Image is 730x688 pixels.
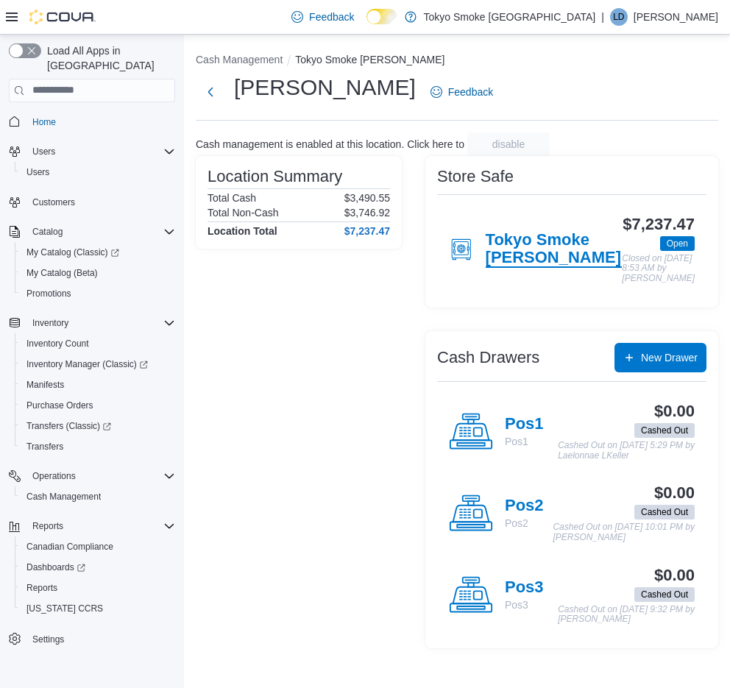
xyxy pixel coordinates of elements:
[3,221,181,242] button: Catalog
[366,9,397,24] input: Dark Mode
[26,166,49,178] span: Users
[26,541,113,553] span: Canadian Compliance
[492,137,525,152] span: disable
[26,420,111,432] span: Transfers (Classic)
[26,113,62,131] a: Home
[41,43,175,73] span: Load All Apps in [GEOGRAPHIC_DATA]
[21,264,104,282] a: My Catalog (Beta)
[3,313,181,333] button: Inventory
[558,605,695,625] p: Cashed Out on [DATE] 9:32 PM by [PERSON_NAME]
[505,434,544,449] p: Pos1
[634,8,718,26] p: [PERSON_NAME]
[29,10,96,24] img: Cova
[26,288,71,299] span: Promotions
[15,436,181,457] button: Transfers
[21,285,77,302] a: Promotions
[505,578,544,597] h4: Pos3
[196,77,225,107] button: Next
[437,349,539,366] h3: Cash Drawers
[614,343,706,372] button: New Drawer
[26,314,175,332] span: Inventory
[26,467,175,485] span: Operations
[26,143,175,160] span: Users
[32,226,63,238] span: Catalog
[424,8,596,26] p: Tokyo Smoke [GEOGRAPHIC_DATA]
[26,358,148,370] span: Inventory Manager (Classic)
[26,582,57,594] span: Reports
[553,522,695,542] p: Cashed Out on [DATE] 10:01 PM by [PERSON_NAME]
[654,567,695,584] h3: $0.00
[344,207,390,219] p: $3,746.92
[505,415,544,434] h4: Pos1
[21,417,117,435] a: Transfers (Classic)
[622,254,695,284] p: Closed on [DATE] 8:53 AM by [PERSON_NAME]
[208,168,342,185] h3: Location Summary
[641,424,688,437] span: Cashed Out
[3,628,181,649] button: Settings
[3,141,181,162] button: Users
[26,223,175,241] span: Catalog
[3,111,181,132] button: Home
[21,558,175,576] span: Dashboards
[467,132,550,156] button: disable
[26,193,175,211] span: Customers
[634,587,695,602] span: Cashed Out
[26,194,81,211] a: Customers
[26,143,61,160] button: Users
[208,207,279,219] h6: Total Non-Cash
[344,225,390,237] h4: $7,237.47
[15,375,181,395] button: Manifests
[32,196,75,208] span: Customers
[26,517,175,535] span: Reports
[667,237,688,250] span: Open
[21,397,175,414] span: Purchase Orders
[21,355,175,373] span: Inventory Manager (Classic)
[26,441,63,453] span: Transfers
[21,417,175,435] span: Transfers (Classic)
[641,350,698,365] span: New Drawer
[610,8,628,26] div: Liam Dickie
[9,105,175,688] nav: Complex example
[26,267,98,279] span: My Catalog (Beta)
[21,244,125,261] a: My Catalog (Classic)
[505,516,544,531] p: Pos2
[26,561,85,573] span: Dashboards
[3,191,181,213] button: Customers
[505,497,544,516] h4: Pos2
[26,603,103,614] span: [US_STATE] CCRS
[26,113,175,131] span: Home
[196,138,464,150] p: Cash management is enabled at this location. Click here to
[15,536,181,557] button: Canadian Compliance
[26,400,93,411] span: Purchase Orders
[21,335,95,352] a: Inventory Count
[15,598,181,619] button: [US_STATE] CCRS
[309,10,354,24] span: Feedback
[654,402,695,420] h3: $0.00
[26,379,64,391] span: Manifests
[32,317,68,329] span: Inventory
[660,236,695,251] span: Open
[21,600,175,617] span: Washington CCRS
[21,397,99,414] a: Purchase Orders
[26,467,82,485] button: Operations
[15,283,181,304] button: Promotions
[21,538,175,556] span: Canadian Compliance
[32,634,64,645] span: Settings
[21,264,175,282] span: My Catalog (Beta)
[15,578,181,598] button: Reports
[234,73,416,102] h1: [PERSON_NAME]
[634,505,695,519] span: Cashed Out
[32,520,63,532] span: Reports
[505,597,544,612] p: Pos3
[21,579,175,597] span: Reports
[32,470,76,482] span: Operations
[21,438,69,455] a: Transfers
[448,85,493,99] span: Feedback
[21,488,175,506] span: Cash Management
[654,484,695,502] h3: $0.00
[26,338,89,350] span: Inventory Count
[15,242,181,263] a: My Catalog (Classic)
[32,146,55,157] span: Users
[344,192,390,204] p: $3,490.55
[21,538,119,556] a: Canadian Compliance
